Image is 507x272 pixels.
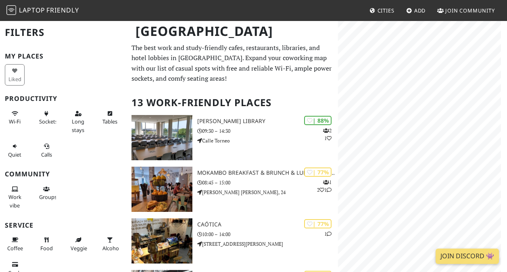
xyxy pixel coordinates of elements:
span: Cities [378,7,394,14]
button: Quiet [5,140,25,161]
p: [PERSON_NAME] [PERSON_NAME], 24 [197,188,338,196]
button: Groups [37,182,56,204]
div: | 77% [304,219,332,228]
span: Stable Wi-Fi [9,118,21,125]
p: 1 [324,230,332,238]
img: LaptopFriendly [6,5,16,15]
a: Mokambo Breakfast & Brunch & Lunch Sevilla | 77% 121 Mokambo Breakfast & Brunch & Lunch [GEOGRAPH... [127,167,338,212]
button: Tables [100,107,120,128]
span: Video/audio calls [41,151,52,158]
h3: [PERSON_NAME] Library [197,118,338,125]
button: Sockets [37,107,56,128]
span: Power sockets [39,118,58,125]
span: Join Community [445,7,495,14]
button: Alcohol [100,233,120,255]
button: Coffee [5,233,25,255]
h1: [GEOGRAPHIC_DATA] [129,20,336,42]
a: Add [403,3,429,18]
h3: My Places [5,52,122,60]
span: Add [414,7,426,14]
a: LaptopFriendly LaptopFriendly [6,4,79,18]
p: 2 1 [323,127,332,142]
a: Caótica | 77% 1 Caótica 10:00 – 14:00 [STREET_ADDRESS][PERSON_NAME] [127,218,338,264]
p: The best work and study-friendly cafes, restaurants, libraries, and hotel lobbies in [GEOGRAPHIC_... [131,43,333,84]
button: Wi-Fi [5,107,25,128]
h3: Caótica [197,221,338,228]
button: Calls [37,140,56,161]
span: Friendly [46,6,79,15]
p: [STREET_ADDRESS][PERSON_NAME] [197,240,338,248]
span: Alcohol [102,245,120,252]
a: Join Community [434,3,498,18]
p: 08:45 – 15:00 [197,179,338,186]
h3: Community [5,170,122,178]
p: 10:00 – 14:00 [197,230,338,238]
span: Laptop [19,6,45,15]
button: Food [37,233,56,255]
span: Work-friendly tables [102,118,117,125]
span: Coffee [7,245,23,252]
div: | 77% [304,167,332,177]
button: Long stays [68,107,88,136]
h3: Productivity [5,95,122,103]
p: 1 2 1 [317,178,332,194]
a: Felipe González Márquez Library | 88% 21 [PERSON_NAME] Library 09:30 – 14:30 Calle Torneo [127,115,338,160]
h2: Filters [5,20,122,45]
span: Food [40,245,53,252]
span: Quiet [8,151,21,158]
span: Group tables [39,193,57,201]
h3: Service [5,222,122,229]
p: 09:30 – 14:30 [197,127,338,135]
img: Felipe González Márquez Library [131,115,192,160]
a: Join Discord 👾 [436,249,499,264]
span: Long stays [72,118,84,133]
button: Work vibe [5,182,25,212]
span: Veggie [71,245,87,252]
a: Cities [366,3,398,18]
h2: 13 Work-Friendly Places [131,90,333,115]
h3: Mokambo Breakfast & Brunch & Lunch [GEOGRAPHIC_DATA] [197,169,338,176]
p: Calle Torneo [197,137,338,144]
div: | 88% [304,116,332,125]
img: Mokambo Breakfast & Brunch & Lunch Sevilla [131,167,192,212]
button: Veggie [68,233,88,255]
img: Caótica [131,218,192,264]
span: People working [8,193,21,209]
